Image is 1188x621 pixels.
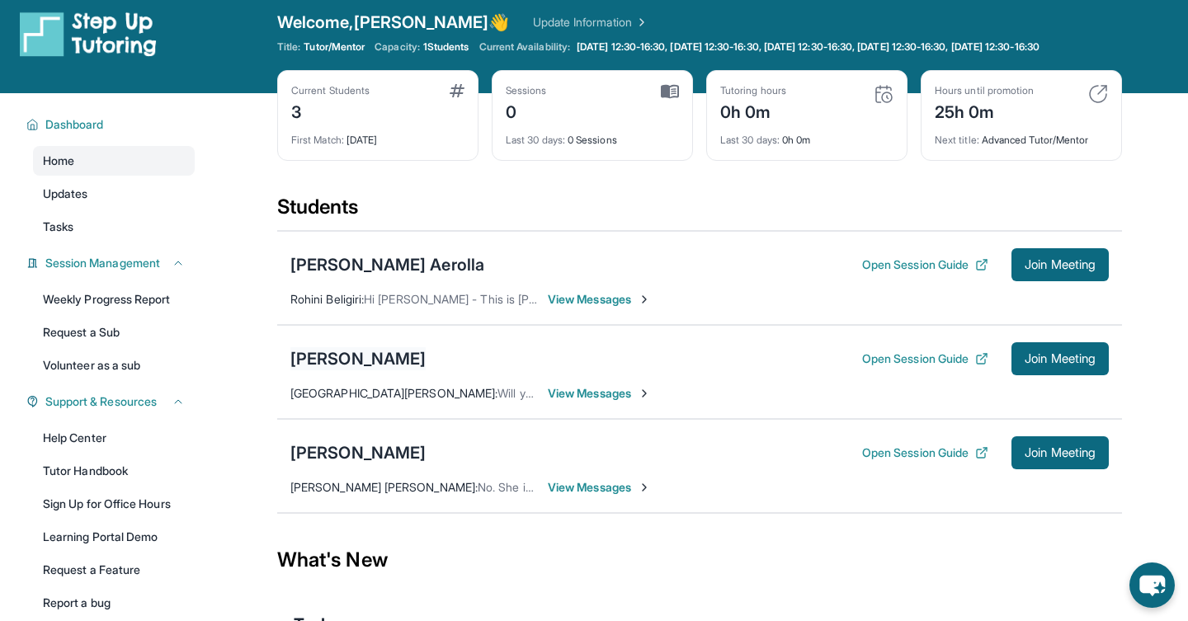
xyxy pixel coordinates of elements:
[935,84,1034,97] div: Hours until promotion
[33,285,195,314] a: Weekly Progress Report
[33,456,195,486] a: Tutor Handbook
[290,253,484,276] div: [PERSON_NAME] Aerolla
[638,481,651,494] img: Chevron-Right
[39,116,185,133] button: Dashboard
[874,84,893,104] img: card
[45,393,157,410] span: Support & Resources
[43,186,88,202] span: Updates
[862,256,988,273] button: Open Session Guide
[375,40,420,54] span: Capacity:
[290,480,478,494] span: [PERSON_NAME] [PERSON_NAME] :
[720,84,786,97] div: Tutoring hours
[1011,436,1109,469] button: Join Meeting
[720,124,893,147] div: 0h 0m
[43,219,73,235] span: Tasks
[1025,448,1096,458] span: Join Meeting
[1025,354,1096,364] span: Join Meeting
[450,84,464,97] img: card
[290,292,364,306] span: Rohini Beligiri :
[291,84,370,97] div: Current Students
[935,134,979,146] span: Next title :
[277,11,510,34] span: Welcome, [PERSON_NAME] 👋
[479,40,570,54] span: Current Availability:
[862,445,988,461] button: Open Session Guide
[632,14,648,31] img: Chevron Right
[1129,562,1175,608] button: chat-button
[33,146,195,176] a: Home
[533,14,648,31] a: Update Information
[497,386,733,400] span: Will you be sending me the log In information
[1025,260,1096,270] span: Join Meeting
[506,84,547,97] div: Sessions
[577,40,1039,54] span: [DATE] 12:30-16:30, [DATE] 12:30-16:30, [DATE] 12:30-16:30, [DATE] 12:30-16:30, [DATE] 12:30-16:30
[364,292,1163,306] span: Hi [PERSON_NAME] - This is [PERSON_NAME]'s mother [PERSON_NAME]. Glad to hear from you and we are...
[506,124,679,147] div: 0 Sessions
[291,134,344,146] span: First Match :
[506,134,565,146] span: Last 30 days :
[45,116,104,133] span: Dashboard
[33,423,195,453] a: Help Center
[20,11,157,57] img: logo
[277,194,1122,230] div: Students
[573,40,1043,54] a: [DATE] 12:30-16:30, [DATE] 12:30-16:30, [DATE] 12:30-16:30, [DATE] 12:30-16:30, [DATE] 12:30-16:30
[304,40,365,54] span: Tutor/Mentor
[638,293,651,306] img: Chevron-Right
[548,479,651,496] span: View Messages
[548,385,651,402] span: View Messages
[478,480,662,494] span: No. She is still in school 7pm works
[33,212,195,242] a: Tasks
[1011,342,1109,375] button: Join Meeting
[33,350,195,380] a: Volunteer as a sub
[291,97,370,124] div: 3
[39,255,185,271] button: Session Management
[45,255,160,271] span: Session Management
[638,387,651,400] img: Chevron-Right
[39,393,185,410] button: Support & Resources
[43,153,74,169] span: Home
[33,588,195,618] a: Report a bug
[423,40,469,54] span: 1 Students
[661,84,679,99] img: card
[862,350,988,367] button: Open Session Guide
[33,318,195,347] a: Request a Sub
[33,555,195,585] a: Request a Feature
[1011,248,1109,281] button: Join Meeting
[290,347,426,370] div: [PERSON_NAME]
[33,179,195,209] a: Updates
[290,441,426,464] div: [PERSON_NAME]
[33,489,195,519] a: Sign Up for Office Hours
[33,522,195,552] a: Learning Portal Demo
[277,40,300,54] span: Title:
[506,97,547,124] div: 0
[290,386,497,400] span: [GEOGRAPHIC_DATA][PERSON_NAME] :
[1088,84,1108,104] img: card
[548,291,651,308] span: View Messages
[720,97,786,124] div: 0h 0m
[935,97,1034,124] div: 25h 0m
[277,524,1122,596] div: What's New
[291,124,464,147] div: [DATE]
[720,134,780,146] span: Last 30 days :
[935,124,1108,147] div: Advanced Tutor/Mentor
